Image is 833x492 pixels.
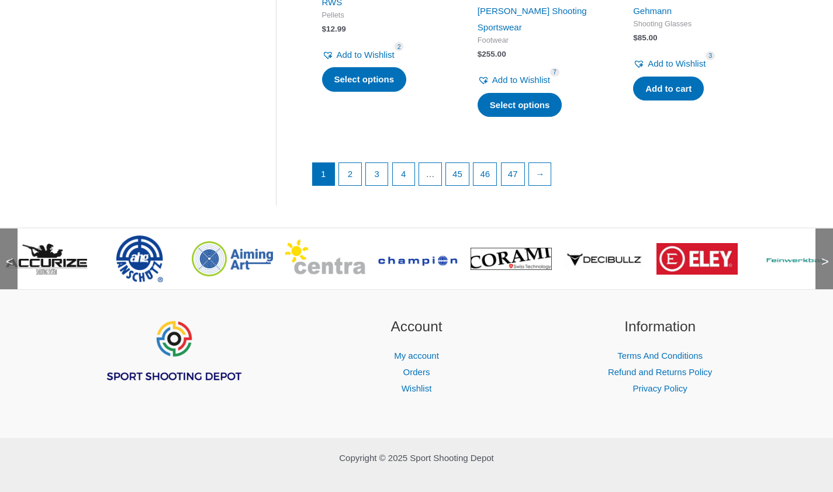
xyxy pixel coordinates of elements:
[633,56,706,72] a: Add to Wishlist
[313,163,335,185] span: Page 1
[66,450,768,466] p: Copyright © 2025 Sport Shooting Depot
[478,93,562,117] a: Select options for “SAUER Pistol Shoes "EASY TOP"”
[337,50,395,60] span: Add to Wishlist
[550,68,559,77] span: 7
[322,25,327,33] span: $
[553,316,768,338] h2: Information
[366,163,388,185] a: Page 3
[632,383,687,393] a: Privacy Policy
[322,67,407,92] a: Select options for “RWS Meisterkugeln”
[553,348,768,397] nav: Information
[478,50,482,58] span: $
[322,11,445,20] span: Pellets
[309,316,524,396] aside: Footer Widget 2
[478,36,600,46] span: Footwear
[322,25,346,33] bdi: 12.99
[706,51,715,60] span: 3
[608,367,712,377] a: Refund and Returns Policy
[633,19,756,29] span: Shooting Glasses
[478,50,506,58] bdi: 255.00
[633,33,657,42] bdi: 85.00
[633,6,672,16] a: Gehmann
[473,163,496,185] a: Page 46
[633,33,638,42] span: $
[395,42,404,51] span: 2
[403,367,430,377] a: Orders
[339,163,361,185] a: Page 2
[446,163,469,185] a: Page 45
[322,47,395,63] a: Add to Wishlist
[478,72,550,88] a: Add to Wishlist
[553,316,768,396] aside: Footer Widget 3
[815,244,827,256] span: >
[394,351,439,361] a: My account
[502,163,524,185] a: Page 47
[492,75,550,85] span: Add to Wishlist
[309,348,524,397] nav: Account
[309,316,524,338] h2: Account
[617,351,703,361] a: Terms And Conditions
[66,316,281,411] aside: Footer Widget 1
[633,77,704,101] a: Add to cart: “Gehmann Clip-On Iris for ordinary glasses”
[393,163,415,185] a: Page 4
[656,243,738,275] img: brand logo
[312,162,767,192] nav: Product Pagination
[478,6,587,32] a: [PERSON_NAME] Shooting Sportswear
[402,383,432,393] a: Wishlist
[529,163,551,185] a: →
[419,163,441,185] span: …
[648,58,706,68] span: Add to Wishlist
